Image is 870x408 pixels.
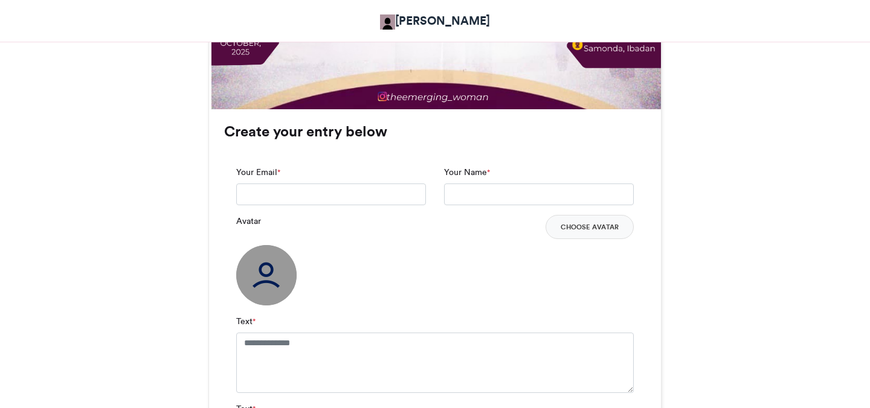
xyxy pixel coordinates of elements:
[380,14,395,30] img: Theresa Adekunle
[546,215,634,239] button: Choose Avatar
[380,12,490,30] a: [PERSON_NAME]
[236,315,256,328] label: Text
[444,166,490,179] label: Your Name
[236,245,297,305] img: user_circle.png
[236,166,280,179] label: Your Email
[236,215,261,228] label: Avatar
[224,124,646,139] h3: Create your entry below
